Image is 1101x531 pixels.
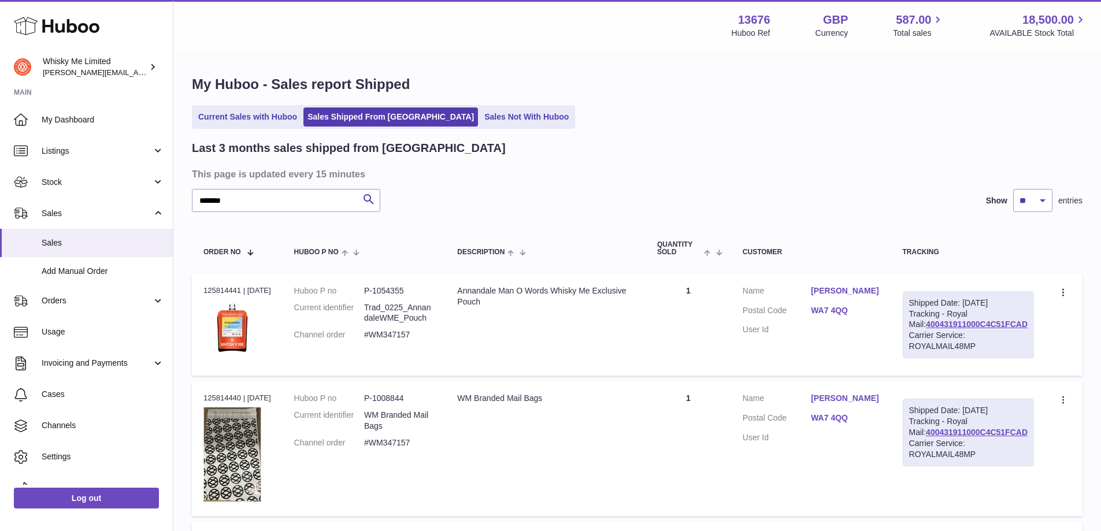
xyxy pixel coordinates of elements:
span: [PERSON_NAME][EMAIL_ADDRESS][DOMAIN_NAME] [43,68,232,77]
a: [PERSON_NAME] [811,285,879,296]
dt: Channel order [294,437,364,448]
div: Shipped Date: [DATE] [909,405,1028,416]
a: Sales Shipped From [GEOGRAPHIC_DATA] [303,107,478,127]
img: frances@whiskyshop.com [14,58,31,76]
span: Description [457,248,505,256]
dt: Current identifier [294,302,364,324]
span: Add Manual Order [42,266,164,277]
dt: Huboo P no [294,285,364,296]
div: Tracking - Royal Mail: [903,291,1034,358]
span: Sales [42,237,164,248]
span: Sales [42,208,152,219]
span: Usage [42,326,164,337]
dt: Postal Code [743,305,811,319]
span: AVAILABLE Stock Total [989,28,1087,39]
span: Stock [42,177,152,188]
dt: Current identifier [294,410,364,432]
a: Log out [14,488,159,508]
div: Customer [743,248,880,256]
dd: P-1008844 [364,393,434,404]
dt: Postal Code [743,413,811,426]
a: 587.00 Total sales [893,12,944,39]
img: 1754996474.png [203,299,261,357]
a: Sales Not With Huboo [480,107,573,127]
h1: My Huboo - Sales report Shipped [192,75,1083,94]
span: Invoicing and Payments [42,358,152,369]
div: Shipped Date: [DATE] [909,298,1028,309]
span: Listings [42,146,152,157]
dd: #WM347157 [364,437,434,448]
div: Currency [815,28,848,39]
div: Annandale Man O Words Whisky Me Exclusive Pouch [457,285,634,307]
span: 18,500.00 [1022,12,1074,28]
a: Current Sales with Huboo [194,107,301,127]
div: Tracking - Royal Mail: [903,399,1034,466]
div: Tracking [903,248,1034,256]
div: Whisky Me Limited [43,56,147,78]
dt: User Id [743,324,811,335]
dt: Huboo P no [294,393,364,404]
span: Quantity Sold [657,241,702,256]
dd: P-1054355 [364,285,434,296]
dd: Trad_0225_AnnandaleWME_Pouch [364,302,434,324]
img: 1725358317.png [203,407,261,502]
span: Orders [42,295,152,306]
a: 18,500.00 AVAILABLE Stock Total [989,12,1087,39]
a: 400431911000C4C51FCAD [926,428,1028,437]
div: Huboo Ref [732,28,770,39]
dt: Name [743,285,811,299]
div: Carrier Service: ROYALMAIL48MP [909,438,1028,460]
a: WA7 4QQ [811,413,879,424]
dt: Name [743,393,811,407]
strong: 13676 [738,12,770,28]
span: Total sales [893,28,944,39]
strong: GBP [823,12,848,28]
div: Carrier Service: ROYALMAIL48MP [909,330,1028,352]
a: 400431911000C4C51FCAD [926,320,1028,329]
span: Huboo P no [294,248,339,256]
td: 1 [646,274,731,376]
span: Channels [42,420,164,431]
h3: This page is updated every 15 minutes [192,168,1080,180]
label: Show [986,195,1007,206]
span: Returns [42,482,164,493]
h2: Last 3 months sales shipped from [GEOGRAPHIC_DATA] [192,140,506,156]
span: My Dashboard [42,114,164,125]
span: 587.00 [896,12,931,28]
dt: User Id [743,432,811,443]
div: 125814441 | [DATE] [203,285,271,296]
dd: #WM347157 [364,329,434,340]
a: WA7 4QQ [811,305,879,316]
span: Settings [42,451,164,462]
dd: WM Branded Mail Bags [364,410,434,432]
dt: Channel order [294,329,364,340]
span: entries [1058,195,1083,206]
span: Cases [42,389,164,400]
td: 1 [646,381,731,516]
div: 125814440 | [DATE] [203,393,271,403]
span: Order No [203,248,241,256]
div: WM Branded Mail Bags [457,393,634,404]
a: [PERSON_NAME] [811,393,879,404]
